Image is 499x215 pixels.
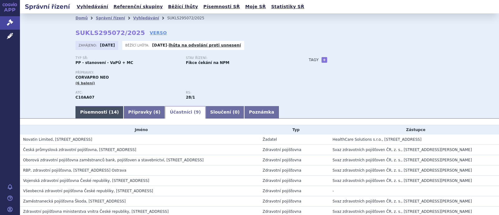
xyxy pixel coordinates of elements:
span: HealthCare Solutions s.r.o., [STREET_ADDRESS] [332,137,421,142]
span: Svaz zdravotních pojišťoven ČR, z. s., [STREET_ADDRESS][PERSON_NAME] [332,178,472,183]
p: ATC: [75,91,180,95]
span: Zdravotní pojišťovna [263,189,301,193]
p: Stav řízení: [186,56,290,60]
a: Sloučení (0) [206,106,244,119]
a: Běžící lhůty [166,2,200,11]
span: Žadatel [263,137,277,142]
span: Zdravotní pojišťovna [263,168,301,173]
a: Správní řízení [96,16,125,20]
a: Poznámka [244,106,279,119]
span: CORVAPRO NEO [75,75,109,80]
h2: Správní řízení [20,2,75,11]
strong: [DATE] [152,43,167,47]
p: Typ SŘ: [75,56,180,60]
span: - [332,189,334,193]
span: Zdravotní pojišťovna [263,199,301,203]
h3: Tagy [309,56,319,64]
strong: ROSUVASTATIN [75,95,94,100]
a: Vyhledávání [133,16,159,20]
a: + [322,57,327,63]
a: Písemnosti SŘ [201,2,242,11]
span: Svaz zdravotních pojišťoven ČR, z. s., [STREET_ADDRESS][PERSON_NAME] [332,209,472,214]
span: Zdravotní pojišťovna [263,158,301,162]
strong: PP - stanovení - VaPÚ + MC [75,61,133,65]
span: RBP, zdravotní pojišťovna, Michálkovická 967/108, Slezská Ostrava [23,168,126,173]
span: Svaz zdravotních pojišťoven ČR, z. s., [STREET_ADDRESS][PERSON_NAME] [332,148,472,152]
p: Přípravky: [75,71,296,75]
span: 9 [196,110,199,115]
a: Statistiky SŘ [269,2,306,11]
span: Česká průmyslová zdravotní pojišťovna, Jeremenkova 161/11, Ostrava - Vítkovice [23,148,136,152]
span: Novatin Limited, 230, Second floor, Eucharistic Congress Road, Mosta, MT [23,137,92,142]
a: lhůta na odvolání proti usnesení [169,43,241,47]
strong: hypolipidemika, statiny, p.o. [186,95,195,100]
span: 14 [111,110,117,115]
span: (6 balení) [75,81,95,85]
span: Oborová zdravotní pojišťovna zaměstnanců bank, pojišťoven a stavebnictví, Roškotova 1225/1, Praha 4 [23,158,204,162]
span: Zdravotní pojišťovna [263,209,301,214]
span: 0 [235,110,238,115]
th: Zástupce [329,125,499,134]
span: Svaz zdravotních pojišťoven ČR, z. s., [STREET_ADDRESS][PERSON_NAME] [332,158,472,162]
a: Přípravky (6) [124,106,165,119]
a: Domů [75,16,88,20]
strong: Fikce čekání na NPM [186,61,229,65]
a: VERSO [150,30,167,36]
span: Běžící lhůta: [125,43,151,48]
th: Jméno [20,125,259,134]
li: SUKLS295072/2025 [167,13,212,23]
a: Moje SŘ [243,2,268,11]
th: Typ [259,125,329,134]
span: Svaz zdravotních pojišťoven ČR, z. s., [STREET_ADDRESS][PERSON_NAME] [332,199,472,203]
a: Písemnosti (14) [75,106,124,119]
span: 6 [155,110,158,115]
span: Zdravotní pojišťovna ministerstva vnitra České republiky, Vinohradská 2577/178, Praha 3 - Vinohra... [23,209,169,214]
strong: SUKLS295072/2025 [75,29,145,37]
span: Všeobecná zdravotní pojišťovna České republiky, Orlická 2020/4, Praha 3 [23,189,153,193]
a: Referenční skupiny [112,2,165,11]
a: Vyhledávání [75,2,110,11]
p: - [152,43,241,48]
strong: [DATE] [100,43,115,47]
span: Zdravotní pojišťovna [263,148,301,152]
p: RS: [186,91,290,95]
span: Zahájeno: [79,43,98,48]
span: Svaz zdravotních pojišťoven ČR, z. s., [STREET_ADDRESS][PERSON_NAME] [332,168,472,173]
a: Účastníci (9) [165,106,205,119]
span: Vojenská zdravotní pojišťovna České republiky, Drahobejlova 1404/4, Praha 9 [23,178,149,183]
span: Zaměstnanecká pojišťovna Škoda, Husova 302, Mladá Boleslav [23,199,126,203]
span: Zdravotní pojišťovna [263,178,301,183]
